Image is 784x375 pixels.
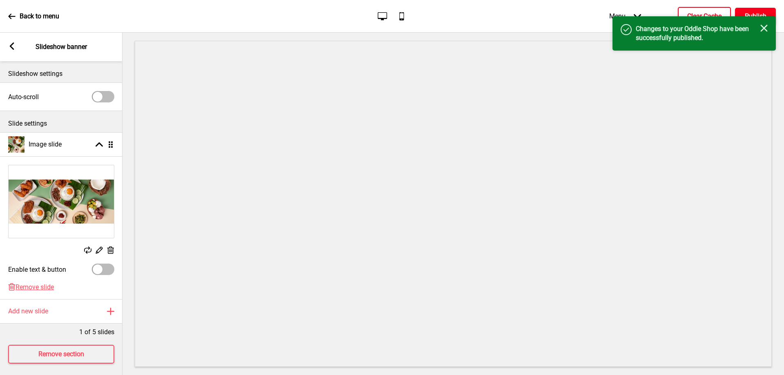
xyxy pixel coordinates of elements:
[8,307,48,316] h4: Add new slide
[678,7,731,26] button: Clear Cache
[735,8,776,25] button: Publish
[8,119,114,128] p: Slide settings
[8,69,114,78] p: Slideshow settings
[20,12,59,21] p: Back to menu
[8,5,59,27] a: Back to menu
[745,12,766,21] h4: Publish
[687,12,722,21] h4: Clear Cache
[8,93,39,101] label: Auto-scroll
[36,42,87,51] p: Slideshow banner
[8,345,114,364] button: Remove section
[29,140,62,149] h4: Image slide
[38,350,84,359] h4: Remove section
[16,283,54,291] span: Remove slide
[601,4,649,28] div: Menu
[9,165,114,238] img: Image
[636,24,760,42] h4: Changes to your Oddle Shop have been successfully published.
[79,328,114,337] p: 1 of 5 slides
[8,266,66,273] label: Enable text & button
